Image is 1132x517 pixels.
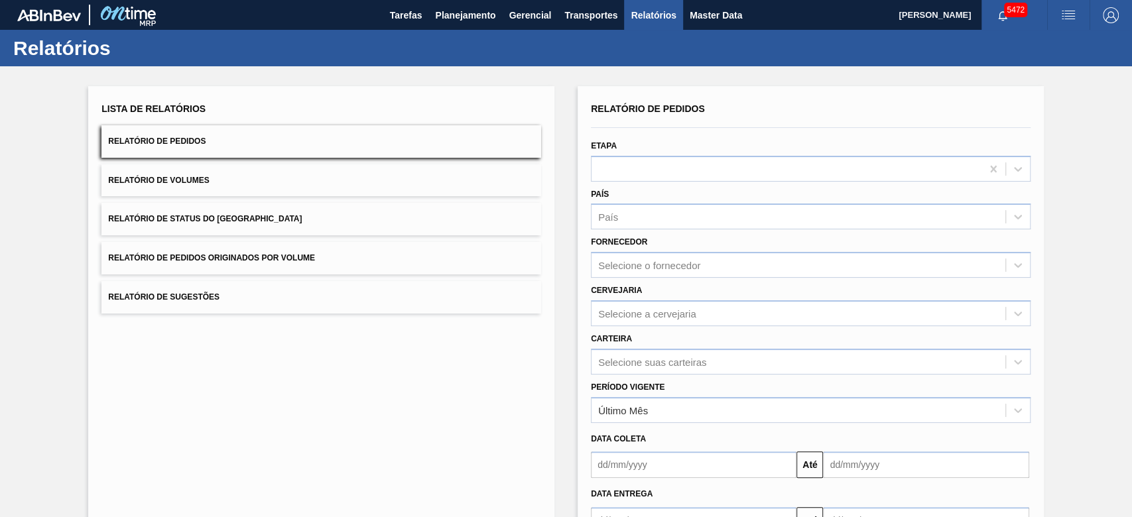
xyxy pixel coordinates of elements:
[564,7,617,23] span: Transportes
[101,103,206,114] span: Lista de Relatórios
[108,292,220,302] span: Relatório de Sugestões
[591,237,647,247] label: Fornecedor
[17,9,81,21] img: TNhmsLtSVTkK8tSr43FrP2fwEKptu5GPRR3wAAAABJRU5ErkJggg==
[1060,7,1076,23] img: userActions
[598,308,696,319] div: Selecione a cervejaria
[1103,7,1119,23] img: Logout
[13,40,249,56] h1: Relatórios
[796,451,823,478] button: Até
[101,281,541,314] button: Relatório de Sugestões
[101,125,541,158] button: Relatório de Pedidos
[101,242,541,274] button: Relatório de Pedidos Originados por Volume
[591,334,632,343] label: Carteira
[108,137,206,146] span: Relatório de Pedidos
[981,6,1024,25] button: Notificações
[591,190,609,199] label: País
[108,176,209,185] span: Relatório de Volumes
[509,7,552,23] span: Gerencial
[101,164,541,197] button: Relatório de Volumes
[598,356,706,367] div: Selecione suas carteiras
[591,451,796,478] input: dd/mm/yyyy
[1004,3,1027,17] span: 5472
[598,260,700,271] div: Selecione o fornecedor
[690,7,742,23] span: Master Data
[591,141,617,150] label: Etapa
[390,7,422,23] span: Tarefas
[101,203,541,235] button: Relatório de Status do [GEOGRAPHIC_DATA]
[598,404,648,416] div: Último Mês
[108,214,302,223] span: Relatório de Status do [GEOGRAPHIC_DATA]
[591,382,664,392] label: Período Vigente
[435,7,495,23] span: Planejamento
[591,489,653,498] span: Data entrega
[631,7,676,23] span: Relatórios
[591,286,642,295] label: Cervejaria
[823,451,1029,478] input: dd/mm/yyyy
[591,434,646,443] span: Data coleta
[598,211,618,223] div: País
[108,253,315,262] span: Relatório de Pedidos Originados por Volume
[591,103,705,114] span: Relatório de Pedidos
